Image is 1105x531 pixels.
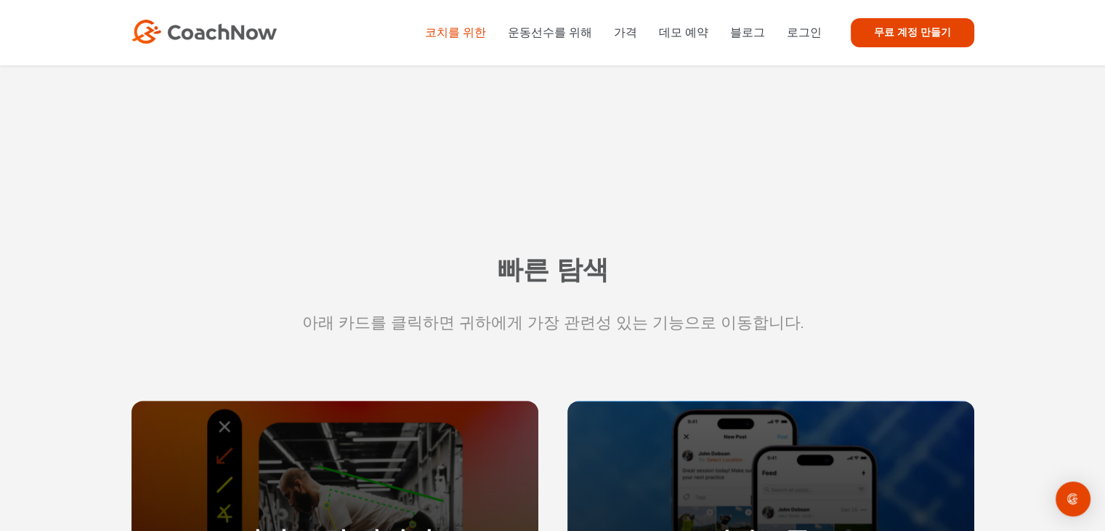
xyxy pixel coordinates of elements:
font: 빠른 탐색 [497,253,609,285]
a: 가격 [614,25,637,39]
a: 무료 계정 만들기 [851,18,974,47]
font: 무료 계정 만들기 [874,25,951,39]
font: 아래 카드를 클릭하면 귀하에게 가장 관련성 있는 기능으로 이동합니다. [302,313,804,332]
div: 인터콤 메신저 열기 [1056,482,1090,516]
a: 데모 예약 [659,25,708,39]
a: 블로그 [730,25,765,39]
img: CoachNow 로고 [131,20,277,44]
a: 로그인 [787,25,822,39]
a: 운동선수를 위해 [508,25,592,39]
iframe: 내장된 CTA [81,32,335,99]
a: 코치를 위한 [425,25,486,39]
